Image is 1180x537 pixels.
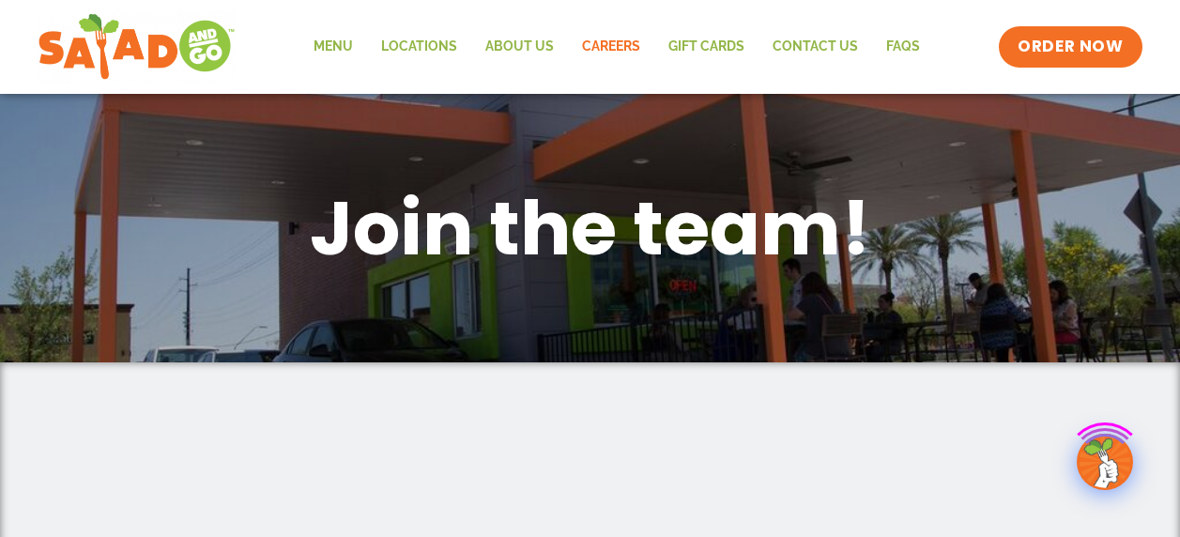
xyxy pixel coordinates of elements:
a: Contact Us [759,25,872,69]
a: ORDER NOW [999,26,1142,68]
span: ORDER NOW [1018,36,1123,58]
h1: Join the team! [102,179,1079,277]
a: Careers [568,25,654,69]
img: new-SAG-logo-768×292 [38,9,236,84]
a: GIFT CARDS [654,25,759,69]
nav: Menu [299,25,934,69]
a: Locations [367,25,471,69]
a: Menu [299,25,367,69]
a: FAQs [872,25,934,69]
a: About Us [471,25,568,69]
